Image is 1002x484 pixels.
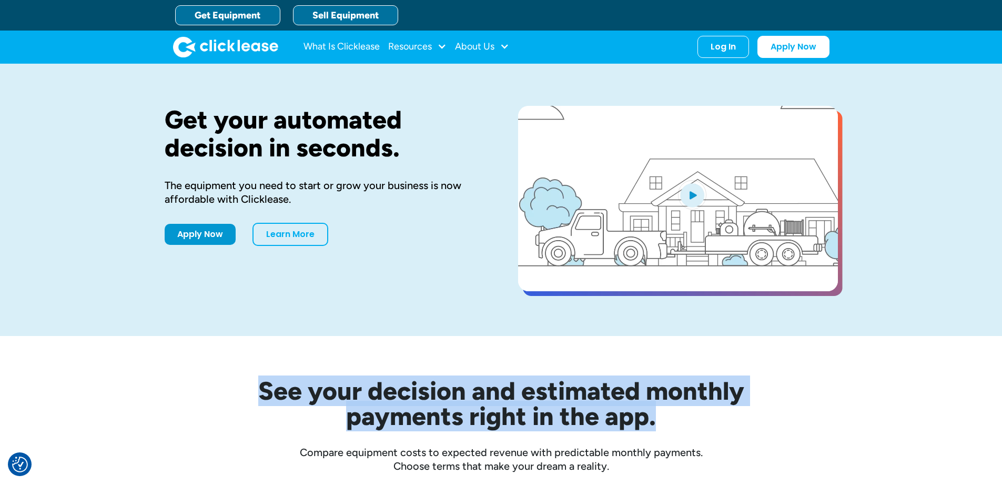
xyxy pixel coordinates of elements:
div: Compare equipment costs to expected revenue with predictable monthly payments. Choose terms that ... [165,446,838,473]
a: home [173,36,278,57]
a: What Is Clicklease [303,36,380,57]
a: Sell Equipment [293,5,398,25]
div: Log In [711,42,736,52]
img: Revisit consent button [12,457,28,472]
div: Resources [388,36,447,57]
div: The equipment you need to start or grow your business is now affordable with Clicklease. [165,179,484,206]
div: About Us [455,36,509,57]
a: Apply Now [165,224,236,245]
h1: Get your automated decision in seconds. [165,106,484,162]
button: Consent Preferences [12,457,28,472]
a: Apply Now [757,36,829,58]
a: open lightbox [518,106,838,291]
a: Get Equipment [175,5,280,25]
h2: See your decision and estimated monthly payments right in the app. [207,378,796,429]
img: Clicklease logo [173,36,278,57]
a: Learn More [252,223,328,246]
img: Blue play button logo on a light blue circular background [678,180,706,210]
